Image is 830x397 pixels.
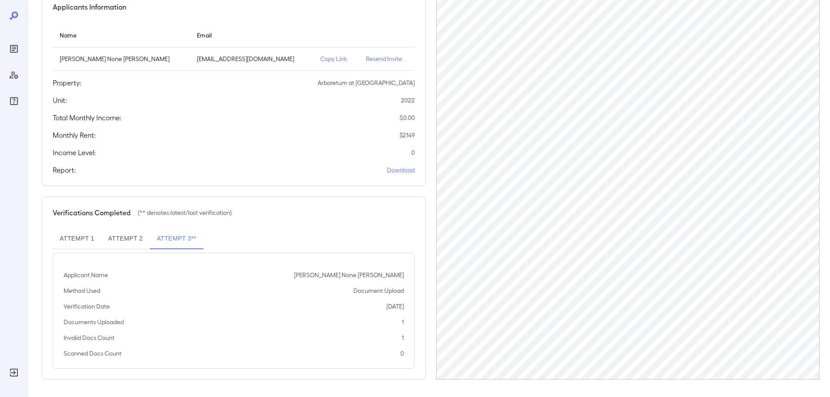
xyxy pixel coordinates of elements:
[53,207,131,218] h5: Verifications Completed
[53,130,96,140] h5: Monthly Rent:
[386,302,404,311] p: [DATE]
[64,318,124,326] p: Documents Uploaded
[7,94,21,108] div: FAQ
[53,165,76,175] h5: Report:
[53,2,126,12] h5: Applicants Information
[138,208,232,217] p: (** denotes latest/last verification)
[64,271,108,279] p: Applicant Name
[7,42,21,56] div: Reports
[318,78,415,87] p: Arboretum at [GEOGRAPHIC_DATA]
[320,54,352,63] p: Copy Link
[197,54,306,63] p: [EMAIL_ADDRESS][DOMAIN_NAME]
[53,147,96,158] h5: Income Level:
[64,349,122,358] p: Scanned Docs Count
[7,68,21,82] div: Manage Users
[387,166,415,174] a: Download
[64,333,115,342] p: Invalid Docs Count
[60,54,183,63] p: [PERSON_NAME] None [PERSON_NAME]
[400,113,415,122] p: $ 0.00
[190,23,313,48] th: Email
[7,366,21,380] div: Log Out
[402,318,404,326] p: 1
[366,54,408,63] p: Resend Invite
[400,131,415,139] p: $ 2149
[353,286,404,295] p: Document Upload
[64,302,110,311] p: Verification Date
[53,23,415,71] table: simple table
[53,228,101,249] button: Attempt 1
[401,96,415,105] p: 2022
[400,349,404,358] p: 0
[101,228,149,249] button: Attempt 2
[294,271,404,279] p: [PERSON_NAME] None [PERSON_NAME]
[150,228,203,249] button: Attempt 3**
[53,78,81,88] h5: Property:
[53,95,67,105] h5: Unit:
[64,286,100,295] p: Method Used
[402,333,404,342] p: 1
[53,23,190,48] th: Name
[411,148,415,157] p: 0
[53,112,122,123] h5: Total Monthly Income:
